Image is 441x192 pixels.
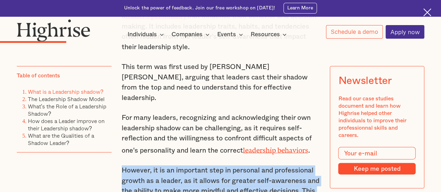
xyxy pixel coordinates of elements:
a: Schedule a demo [326,25,383,39]
a: leadership behaviors [243,146,308,151]
div: Read our case studies document and learn how Highrise helped other individuals to improve their p... [338,95,416,139]
div: Events [217,30,236,39]
img: Cross icon [423,8,431,16]
form: Modal Form [338,147,416,175]
input: Keep me posted [338,163,416,174]
div: Events [217,30,245,39]
div: Resources [250,30,280,39]
div: Individuals [128,30,166,39]
a: What are the Qualities of a Shadow Leader? [28,131,94,147]
a: What is a Leadership shadow? [28,87,104,96]
div: Companies [172,30,203,39]
p: For many leaders, recognizing and acknowledging their own leadership shadow can be challenging, a... [122,113,320,156]
p: This term was first used by [PERSON_NAME] [PERSON_NAME], arguing that leaders cast their shadow f... [122,62,320,103]
a: How does a Leader improve on their Leadership shadow? [28,117,105,132]
div: Table of contents [17,72,60,79]
a: Apply now [386,25,424,39]
div: Companies [172,30,212,39]
a: What's the Role of a Leadership Shadow? [28,102,106,118]
div: Unlock the power of feedback. Join our free workshop on [DATE]! [124,5,275,11]
a: The Leadership Shadow Model [28,95,105,103]
a: Learn More [283,3,317,14]
div: Individuals [128,30,157,39]
input: Your e-mail [338,147,416,160]
img: Highrise logo [17,19,90,41]
div: Newsletter [338,75,391,86]
div: Resources [250,30,289,39]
